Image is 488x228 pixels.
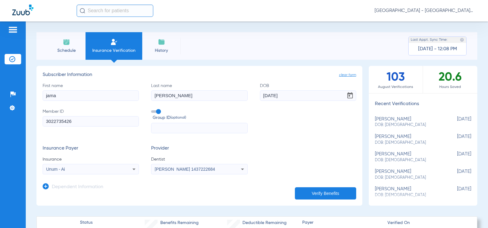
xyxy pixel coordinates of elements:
span: DOB: [DEMOGRAPHIC_DATA] [375,158,440,163]
label: Member ID [43,108,139,134]
div: [PERSON_NAME] [375,151,440,163]
input: DOBOpen calendar [260,90,356,101]
span: Payer [302,219,382,226]
span: Insurance Verification [90,47,138,54]
img: Manual Insurance Verification [110,38,118,46]
span: Dentist [151,156,247,162]
input: First name [43,90,139,101]
img: Zuub Logo [12,5,33,15]
div: 103 [369,66,423,93]
span: Hours Saved [423,84,477,90]
label: DOB [260,83,356,101]
img: Search Icon [80,8,85,13]
h3: Dependent Information [52,184,103,190]
div: [PERSON_NAME] [375,116,440,128]
span: Group ID [153,115,247,121]
span: [DATE] [440,186,471,198]
img: History [158,38,165,46]
span: Last Appt. Sync Time: [411,37,448,43]
h3: Provider [151,146,247,152]
div: 20.6 [423,66,477,93]
img: Schedule [63,38,70,46]
span: DOB: [DEMOGRAPHIC_DATA] [375,122,440,128]
span: DOB: [DEMOGRAPHIC_DATA] [375,175,440,180]
img: hamburger-icon [8,26,18,33]
span: [DATE] [440,169,471,180]
span: Verified On [387,220,467,226]
input: Member ID [43,116,139,127]
span: [PERSON_NAME] 1437222684 [155,167,215,172]
span: Benefits Remaining [160,220,199,226]
span: [GEOGRAPHIC_DATA] - [GEOGRAPHIC_DATA] [375,8,476,14]
span: [DATE] [440,116,471,128]
div: [PERSON_NAME] [375,134,440,145]
span: Status [80,219,93,226]
span: Unum - Ai [46,167,65,172]
small: (optional) [170,115,186,121]
span: Insurance [43,156,139,162]
span: Deductible Remaining [242,220,287,226]
span: History [147,47,176,54]
h3: Subscriber Information [43,72,356,78]
span: DOB: [DEMOGRAPHIC_DATA] [375,140,440,146]
label: Last name [151,83,247,101]
span: [DATE] - 12:08 PM [418,46,457,52]
div: [PERSON_NAME] [375,169,440,180]
span: [DATE] [440,151,471,163]
h3: Recent Verifications [369,101,477,107]
iframe: Chat Widget [457,199,488,228]
span: Schedule [52,47,81,54]
span: August Verifications [369,84,423,90]
label: First name [43,83,139,101]
span: [DATE] [440,134,471,145]
div: [PERSON_NAME] [375,186,440,198]
input: Search for patients [77,5,153,17]
button: Open calendar [344,89,356,102]
h3: Insurance Payer [43,146,139,152]
span: clear form [339,72,356,78]
span: DOB: [DEMOGRAPHIC_DATA] [375,192,440,198]
input: Last name [151,90,247,101]
img: last sync help info [460,38,464,42]
button: Verify Benefits [295,187,356,199]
